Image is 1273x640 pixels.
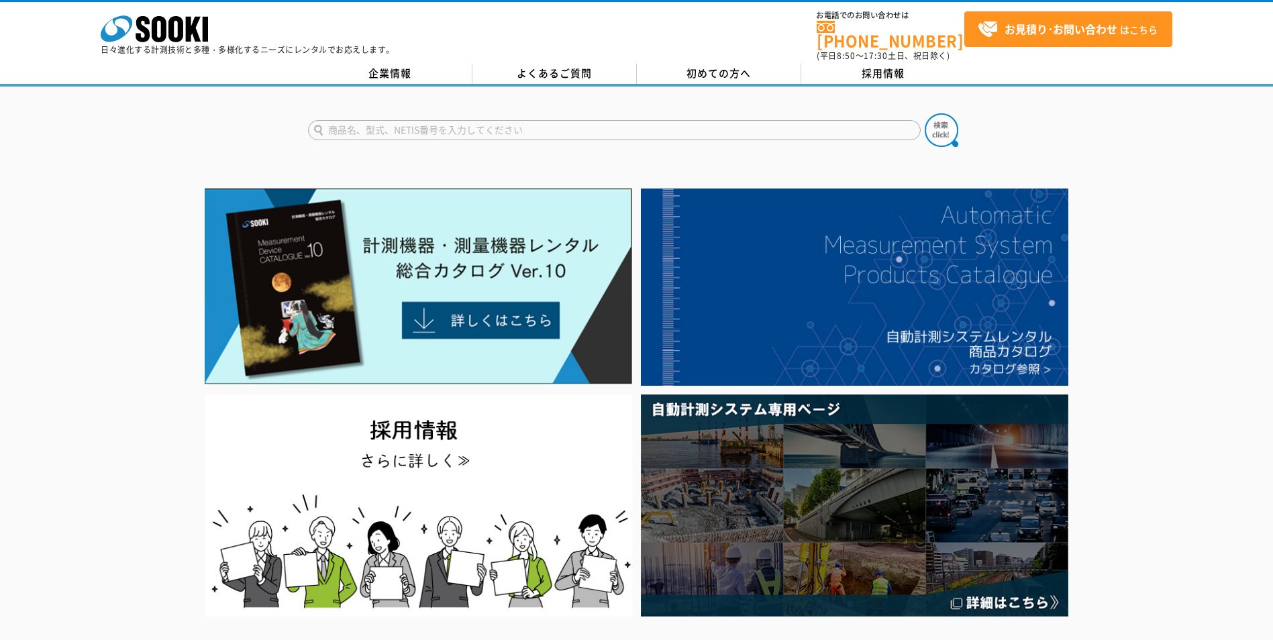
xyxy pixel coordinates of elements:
input: 商品名、型式、NETIS番号を入力してください [308,120,921,140]
img: 自動計測システム専用ページ [641,394,1068,617]
span: 17:30 [864,50,888,62]
a: 企業情報 [308,64,472,84]
strong: お見積り･お問い合わせ [1005,21,1117,37]
a: [PHONE_NUMBER] [817,21,964,48]
a: よくあるご質問 [472,64,637,84]
span: はこちら [978,19,1158,40]
span: (平日 ～ 土日、祝日除く) [817,50,950,62]
a: お見積り･お問い合わせはこちら [964,11,1172,47]
img: Catalog Ver10 [205,189,632,384]
span: お電話でのお問い合わせは [817,11,964,19]
a: 初めての方へ [637,64,801,84]
a: 採用情報 [801,64,966,84]
p: 日々進化する計測技術と多種・多様化するニーズにレンタルでお応えします。 [101,46,395,54]
img: btn_search.png [925,113,958,147]
img: 自動計測システムカタログ [641,189,1068,386]
img: SOOKI recruit [205,394,632,617]
span: 初めての方へ [686,66,751,81]
span: 8:50 [837,50,856,62]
